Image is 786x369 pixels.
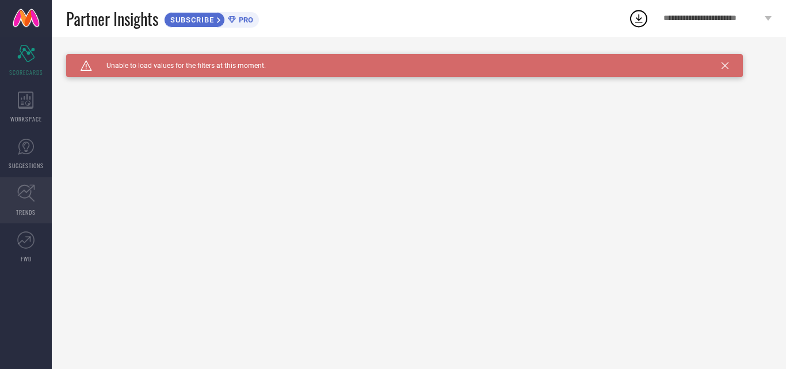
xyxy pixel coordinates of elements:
span: SUBSCRIBE [165,16,217,24]
span: SUGGESTIONS [9,161,44,170]
div: Unable to load filters at this moment. Please try later. [66,54,772,63]
a: SUBSCRIBEPRO [164,9,259,28]
span: FWD [21,254,32,263]
div: Open download list [628,8,649,29]
span: PRO [236,16,253,24]
span: Unable to load values for the filters at this moment. [92,62,266,70]
span: SCORECARDS [9,68,43,77]
span: TRENDS [16,208,36,216]
span: Partner Insights [66,7,158,31]
span: WORKSPACE [10,115,42,123]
